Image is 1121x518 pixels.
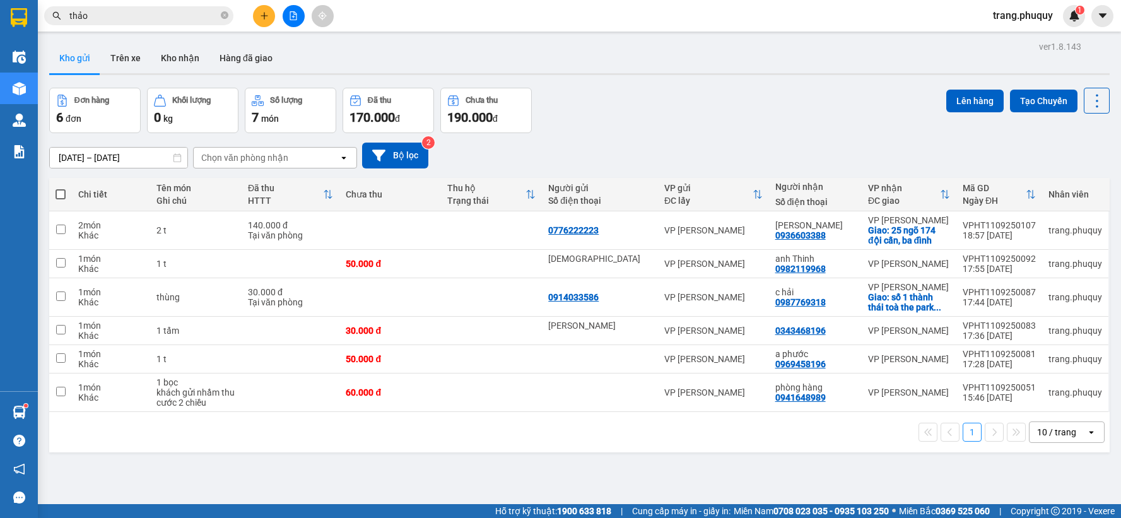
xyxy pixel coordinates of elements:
div: VP [PERSON_NAME] [664,354,763,364]
button: aim [312,5,334,27]
span: file-add [289,11,298,20]
div: VP [PERSON_NAME] [664,387,763,397]
button: Tạo Chuyến [1010,90,1077,112]
img: warehouse-icon [13,50,26,64]
div: Đơn hàng [74,96,109,105]
div: trang.phuquy [1048,354,1102,364]
div: Giao: 25 ngõ 174 đội cấn, ba đình [868,225,950,245]
span: kg [163,114,173,124]
button: Đã thu170.000đ [343,88,434,133]
span: 7 [252,110,259,125]
div: Tên món [156,183,235,193]
span: ... [934,302,941,312]
button: Số lượng7món [245,88,336,133]
div: 1 t [156,259,235,269]
div: Khác [78,392,144,403]
div: Khối lượng [172,96,211,105]
th: Toggle SortBy [242,178,339,211]
div: HTTT [248,196,323,206]
div: Số điện thoại [775,197,855,207]
th: Toggle SortBy [862,178,956,211]
span: question-circle [13,435,25,447]
div: VP gửi [664,183,753,193]
div: thùng [156,292,235,302]
div: 50.000 đ [346,259,434,269]
strong: 0708 023 035 - 0935 103 250 [773,506,889,516]
button: plus [253,5,275,27]
div: VPHT1109250051 [963,382,1036,392]
button: Khối lượng0kg [147,88,238,133]
div: Chọn văn phòng nhận [201,151,288,164]
div: VPHT1109250083 [963,321,1036,331]
button: 1 [963,423,982,442]
div: Đã thu [368,96,391,105]
div: trang.phuquy [1048,225,1102,235]
span: | [999,504,1001,518]
div: c hải [775,287,855,297]
div: 1 t [156,354,235,364]
div: Giao: số 1 thành thái toà the park cầu giấy [868,292,950,312]
div: trang.phuquy [1048,326,1102,336]
div: 15:46 [DATE] [963,392,1036,403]
div: VPHT1109250092 [963,254,1036,264]
div: 17:55 [DATE] [963,264,1036,274]
div: 1 món [78,349,144,359]
button: Trên xe [100,43,151,73]
div: 0343468196 [775,326,826,336]
button: Lên hàng [946,90,1004,112]
div: ĐC lấy [664,196,753,206]
div: 17:44 [DATE] [963,297,1036,307]
div: Tại văn phòng [248,297,333,307]
img: warehouse-icon [13,406,26,419]
button: Hàng đã giao [209,43,283,73]
div: VP [PERSON_NAME] [868,282,950,292]
div: VP [PERSON_NAME] [868,387,950,397]
span: trang.phuquy [983,8,1063,23]
strong: 0369 525 060 [936,506,990,516]
button: caret-down [1091,5,1113,27]
sup: 1 [1076,6,1084,15]
div: ĐC giao [868,196,940,206]
div: Trạng thái [447,196,525,206]
svg: open [1086,427,1096,437]
div: VP [PERSON_NAME] [664,259,763,269]
div: VP nhận [868,183,940,193]
div: 0982119968 [775,264,826,274]
div: Chi tiết [78,189,144,199]
div: Khác [78,297,144,307]
div: Khác [78,331,144,341]
div: Số lượng [270,96,302,105]
div: 1 tấm [156,326,235,336]
div: Phan Văn Lâm [775,220,855,230]
th: Toggle SortBy [956,178,1042,211]
div: VPHT1109250087 [963,287,1036,297]
div: 0969458196 [775,359,826,369]
button: file-add [283,5,305,27]
img: warehouse-icon [13,114,26,127]
button: Bộ lọc [362,143,428,168]
div: Chưa thu [346,189,434,199]
div: trang.phuquy [1048,387,1102,397]
span: Miền Bắc [899,504,990,518]
div: 17:28 [DATE] [963,359,1036,369]
div: anh Thinh [775,254,855,264]
div: 0776222223 [548,225,599,235]
div: Người gửi [548,183,652,193]
span: caret-down [1097,10,1108,21]
div: Ghi chú [156,196,235,206]
sup: 2 [422,136,435,149]
strong: 1900 633 818 [557,506,611,516]
img: logo-vxr [11,8,27,27]
div: Ngày ĐH [963,196,1026,206]
div: trang.phuquy [1048,259,1102,269]
img: warehouse-icon [13,82,26,95]
span: Hỗ trợ kỹ thuật: [495,504,611,518]
div: 1 món [78,287,144,297]
div: 0914033586 [548,292,599,302]
span: Cung cấp máy in - giấy in: [632,504,731,518]
div: 2 món [78,220,144,230]
input: Select a date range. [50,148,187,168]
img: icon-new-feature [1069,10,1080,21]
div: VP [PERSON_NAME] [664,292,763,302]
div: 0987769318 [775,297,826,307]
